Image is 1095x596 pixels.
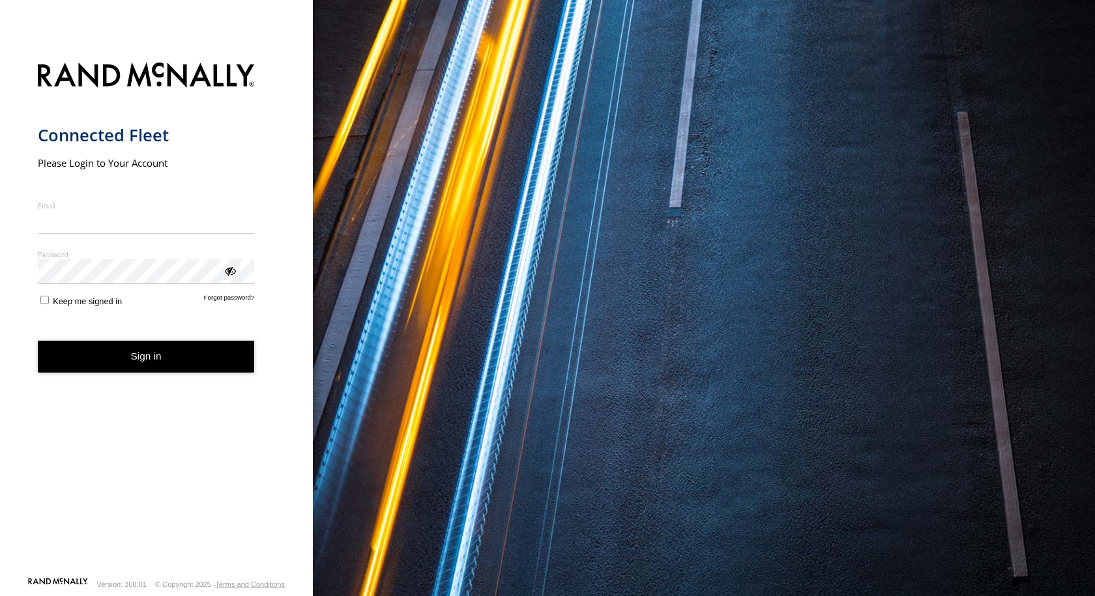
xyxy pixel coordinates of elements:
form: main [38,55,276,576]
img: Rand McNally [38,60,255,93]
div: ViewPassword [223,264,236,277]
span: Keep me signed in [53,296,122,306]
label: Password [38,249,255,259]
h2: Please Login to Your Account [38,156,255,169]
button: Sign in [38,341,255,373]
a: Terms and Conditions [216,580,285,588]
a: Visit our Website [28,578,88,591]
div: Version: 308.01 [97,580,147,588]
input: Keep me signed in [40,296,49,304]
label: Email [38,201,255,210]
h1: Connected Fleet [38,124,255,146]
div: © Copyright 2025 - [155,580,285,588]
a: Forgot password? [204,294,255,306]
